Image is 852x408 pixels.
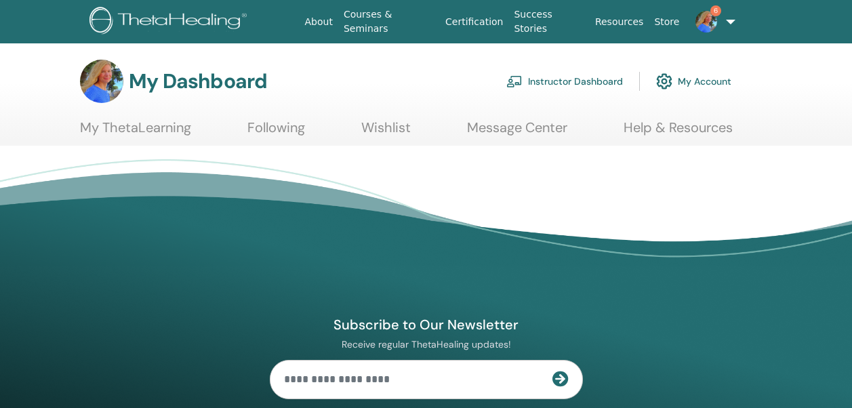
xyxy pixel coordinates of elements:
[649,9,685,35] a: Store
[338,2,440,41] a: Courses & Seminars
[695,11,717,33] img: default.jpg
[508,2,589,41] a: Success Stories
[129,69,267,94] h3: My Dashboard
[506,66,623,96] a: Instructor Dashboard
[656,66,731,96] a: My Account
[270,338,583,350] p: Receive regular ThetaHealing updates!
[299,9,338,35] a: About
[247,119,305,146] a: Following
[440,9,508,35] a: Certification
[506,75,523,87] img: chalkboard-teacher.svg
[710,5,721,16] span: 6
[467,119,567,146] a: Message Center
[270,316,583,333] h4: Subscribe to Our Newsletter
[80,119,191,146] a: My ThetaLearning
[80,60,123,103] img: default.jpg
[361,119,411,146] a: Wishlist
[89,7,251,37] img: logo.png
[590,9,649,35] a: Resources
[624,119,733,146] a: Help & Resources
[656,70,672,93] img: cog.svg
